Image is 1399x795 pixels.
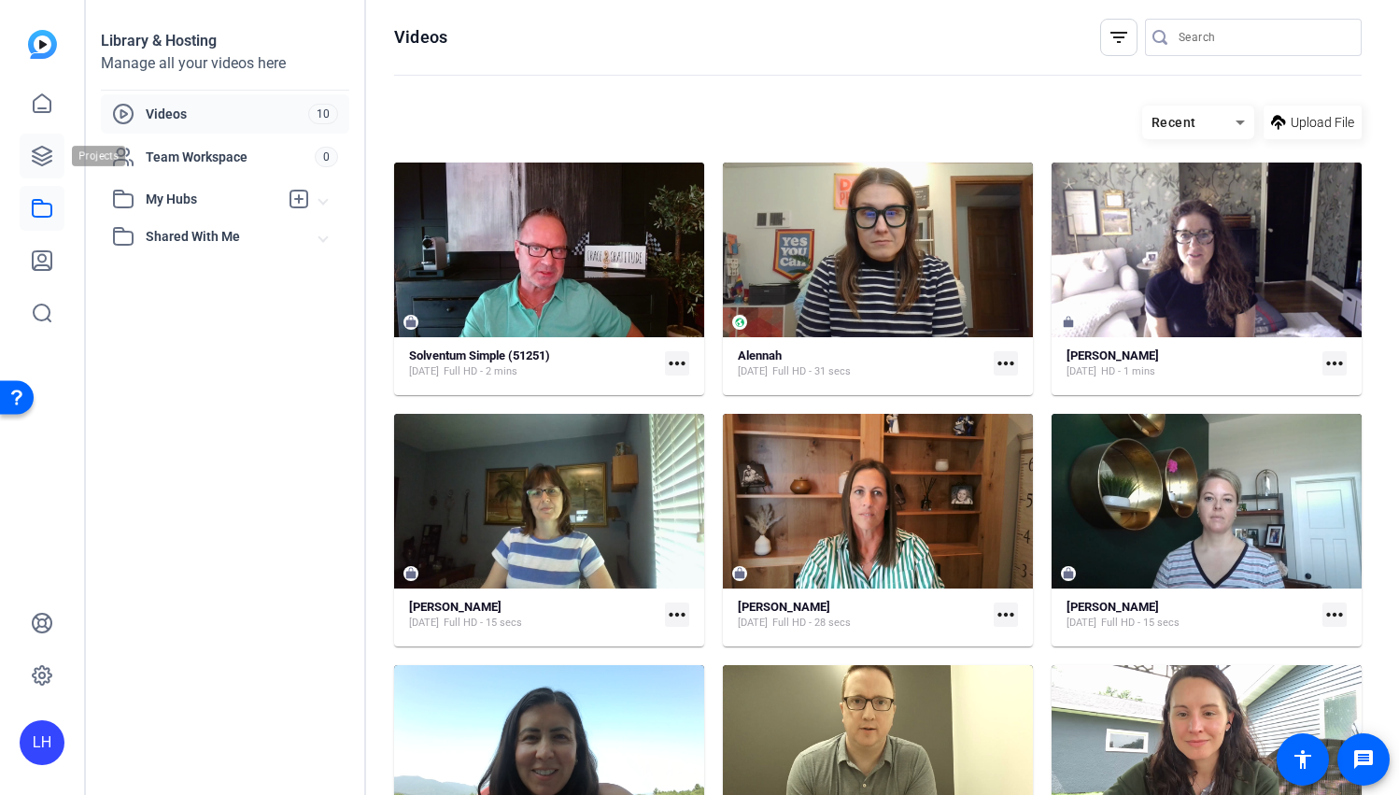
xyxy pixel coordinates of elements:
strong: Alennah [738,348,782,362]
mat-icon: message [1352,748,1375,771]
strong: [PERSON_NAME] [409,600,502,614]
img: blue-gradient.svg [28,30,57,59]
input: Search [1179,26,1347,49]
span: Recent [1152,115,1196,130]
span: Full HD - 15 secs [444,616,522,631]
span: [DATE] [738,616,768,631]
div: LH [20,720,64,765]
strong: [PERSON_NAME] [1067,348,1159,362]
mat-icon: more_horiz [994,351,1018,376]
div: Library & Hosting [101,30,349,52]
mat-icon: accessibility [1292,748,1314,771]
div: Manage all your videos here [101,52,349,75]
mat-icon: more_horiz [665,351,689,376]
span: [DATE] [409,616,439,631]
span: 10 [308,104,338,124]
span: 0 [315,147,338,167]
a: [PERSON_NAME][DATE]Full HD - 28 secs [738,600,986,631]
span: [DATE] [1067,616,1096,631]
a: Solventum Simple (51251)[DATE]Full HD - 2 mins [409,348,657,379]
span: Full HD - 2 mins [444,364,517,379]
button: Upload File [1264,106,1362,139]
span: [DATE] [1067,364,1096,379]
a: [PERSON_NAME][DATE]HD - 1 mins [1067,348,1315,379]
span: [DATE] [409,364,439,379]
a: [PERSON_NAME][DATE]Full HD - 15 secs [1067,600,1315,631]
h1: Videos [394,26,447,49]
mat-icon: more_horiz [994,603,1018,627]
span: Full HD - 31 secs [772,364,851,379]
strong: [PERSON_NAME] [1067,600,1159,614]
mat-expansion-panel-header: My Hubs [101,180,349,218]
span: Team Workspace [146,148,315,166]
span: Full HD - 15 secs [1101,616,1180,631]
mat-icon: more_horiz [1322,351,1347,376]
mat-icon: filter_list [1108,26,1130,49]
strong: [PERSON_NAME] [738,600,830,614]
span: Shared With Me [146,227,319,247]
mat-icon: more_horiz [1322,603,1347,627]
div: Projects [72,145,131,167]
a: [PERSON_NAME][DATE]Full HD - 15 secs [409,600,657,631]
span: [DATE] [738,364,768,379]
span: Videos [146,105,308,123]
span: Upload File [1291,113,1354,133]
strong: Solventum Simple (51251) [409,348,550,362]
span: HD - 1 mins [1101,364,1155,379]
a: Alennah[DATE]Full HD - 31 secs [738,348,986,379]
mat-icon: more_horiz [665,603,689,627]
mat-expansion-panel-header: Shared With Me [101,218,349,255]
span: Full HD - 28 secs [772,616,851,631]
span: My Hubs [146,190,278,209]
